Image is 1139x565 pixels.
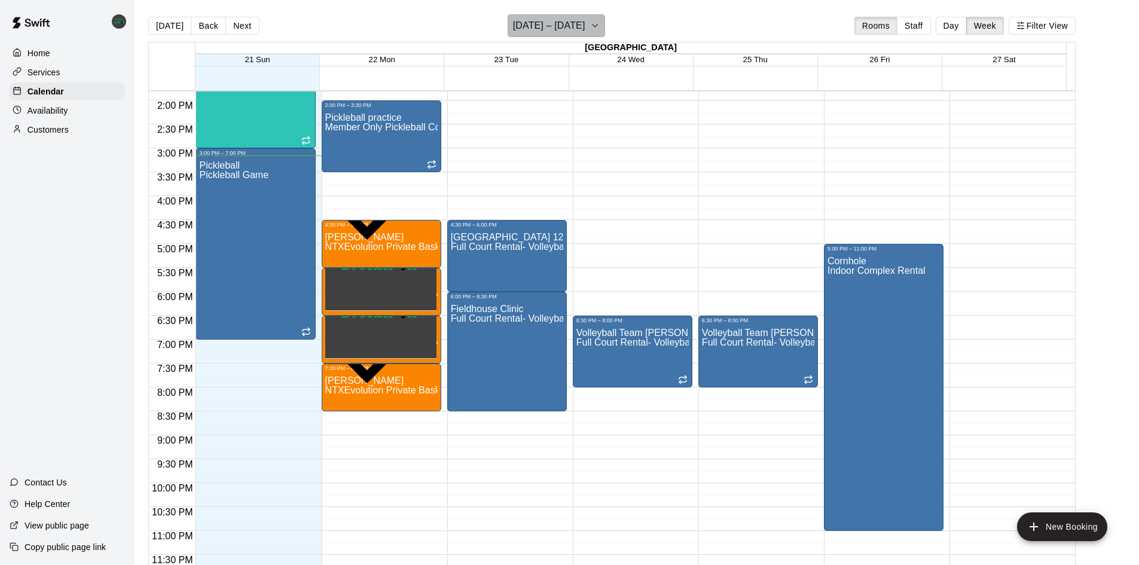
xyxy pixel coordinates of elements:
div: 4:30 PM – 5:30 PM: NTXEvolution Private Basketball Lesson [322,220,441,268]
button: Week [966,17,1004,35]
span: 10:00 PM [149,483,196,493]
span: 6:30 PM [154,316,196,326]
span: 7:30 PM [154,364,196,374]
div: 5:30 PM – 6:30 PM: neu [322,268,441,316]
p: View public page [25,520,89,532]
div: 6:30 PM – 8:00 PM [702,317,814,323]
div: 3:00 PM – 7:00 PM: Pickleball [196,148,315,340]
button: 27 Sat [993,55,1016,64]
span: Recurring event [678,375,688,384]
button: 24 Wed [617,55,645,64]
div: 4:30 PM – 6:00 PM [451,222,563,228]
span: 4:00 PM [154,196,196,206]
p: Calendar [28,85,64,97]
span: 6:00 PM [154,292,196,302]
div: 6:00 PM – 8:30 PM [451,294,563,300]
span: 2:00 PM [154,100,196,111]
a: Availability [10,102,125,120]
span: Full Court Rental- Volleyball [576,337,694,347]
button: Next [225,17,259,35]
span: 4:30 PM [154,220,196,230]
div: 2:00 PM – 3:30 PM: Pickleball practice [322,100,441,172]
span: 5:00 PM [154,244,196,254]
button: Day [936,17,967,35]
div: 6:30 PM – 8:00 PM: Volleyball Team Mindy [573,316,692,387]
div: 6:30 PM – 7:30 PM: Tate [322,316,441,364]
div: 3:00 PM – 7:00 PM [199,150,312,156]
span: 5:30 PM [154,268,196,278]
span: Recurring event [804,375,813,384]
div: 5:00 PM – 11:00 PM: Cornhole [824,244,943,531]
div: 5:00 PM – 11:00 PM [827,246,940,252]
a: Services [10,63,125,81]
span: 2:30 PM [154,124,196,135]
button: Filter View [1009,17,1076,35]
button: add [1017,512,1107,541]
button: 22 Mon [369,55,395,64]
p: Customers [28,124,69,136]
span: Indoor Complex Rental [827,265,926,276]
div: [GEOGRAPHIC_DATA] [196,42,1066,54]
span: Full Court Rental- Volleyball [702,337,820,347]
div: 2:00 PM – 3:30 PM [325,102,438,108]
span: Member Only Pickleball Court Rental [325,122,482,132]
p: Services [28,66,60,78]
a: Calendar [10,83,125,100]
span: 3:30 PM [154,172,196,182]
a: Customers [10,121,125,139]
div: Jesse Klein [109,10,135,33]
div: 6:30 PM – 8:00 PM [576,317,689,323]
button: Back [191,17,226,35]
span: 9:00 PM [154,435,196,445]
img: Jesse Klein [112,14,126,29]
button: 25 Thu [743,55,768,64]
span: Full Court Rental- Volleyball [451,242,569,252]
button: 26 Fri [869,55,890,64]
p: Availability [28,105,68,117]
span: 10:30 PM [149,507,196,517]
span: 11:30 PM [149,555,196,565]
span: Recurring event [301,136,311,145]
p: Help Center [25,498,70,510]
div: 7:30 PM – 8:30 PM: NTXEvolution Private Basketball Lesson [322,364,441,411]
span: 8:30 PM [154,411,196,422]
p: Contact Us [25,477,67,488]
span: 9:30 PM [154,459,196,469]
button: [DATE] [148,17,191,35]
button: [DATE] – [DATE] [508,14,605,37]
div: 6:30 PM – 8:00 PM: Volleyball Team Mindy [698,316,818,387]
button: Rooms [854,17,897,35]
h6: [DATE] – [DATE] [513,17,585,34]
div: 6:00 PM – 8:30 PM: Fieldhouse Clinic [447,292,567,411]
button: 21 Sun [245,55,270,64]
span: 8:00 PM [154,387,196,398]
p: Home [28,47,50,59]
span: Full Court Rental- Volleyball [451,313,569,323]
span: Recurring event [301,327,311,337]
div: 4:30 PM – 6:00 PM: Whitesboro 12u [447,220,567,292]
span: 11:00 PM [149,531,196,541]
span: 3:00 PM [154,148,196,158]
button: 23 Tue [494,55,519,64]
span: Recurring event [427,160,436,169]
button: Staff [897,17,931,35]
p: Copy public page link [25,541,106,553]
span: Pickleball Game [199,170,268,180]
a: Home [10,44,125,62]
span: 7:00 PM [154,340,196,350]
div: 1:00 PM – 3:00 PM: NTXEvolution Skills Clinic [196,53,315,148]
